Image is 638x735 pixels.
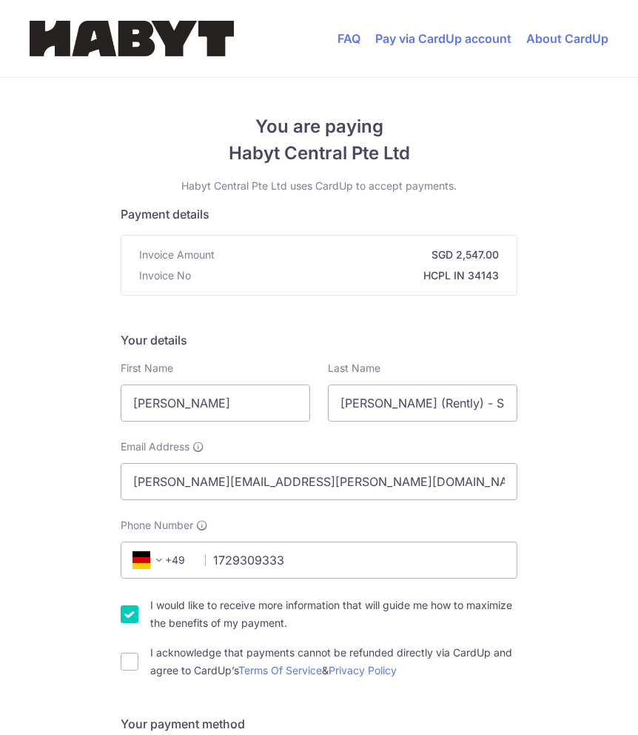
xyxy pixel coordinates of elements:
[121,715,517,733] h5: Your payment method
[121,361,173,376] label: First Name
[526,31,608,46] a: About CardUp
[121,463,517,500] input: Email address
[328,361,380,376] label: Last Name
[139,247,215,262] span: Invoice Amount
[121,385,310,422] input: First name
[375,31,511,46] a: Pay via CardUp account
[328,385,517,422] input: Last name
[121,518,193,533] span: Phone Number
[238,664,322,676] a: Terms Of Service
[139,268,191,283] span: Invoice No
[128,551,195,569] span: +49
[150,644,517,679] label: I acknowledge that payments cannot be refunded directly via CardUp and agree to CardUp’s &
[197,268,499,283] strong: HCPL IN 34143
[150,596,517,632] label: I would like to receive more information that will guide me how to maximize the benefits of my pa...
[121,140,517,167] span: Habyt Central Pte Ltd
[121,439,189,454] span: Email Address
[121,205,517,223] h5: Payment details
[132,551,168,569] span: +49
[121,179,517,193] p: Habyt Central Pte Ltd uses CardUp to accept payments.
[329,664,397,676] a: Privacy Policy
[221,247,499,262] strong: SGD 2,547.00
[338,31,360,46] a: FAQ
[121,113,517,140] span: You are paying
[121,331,517,349] h5: Your details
